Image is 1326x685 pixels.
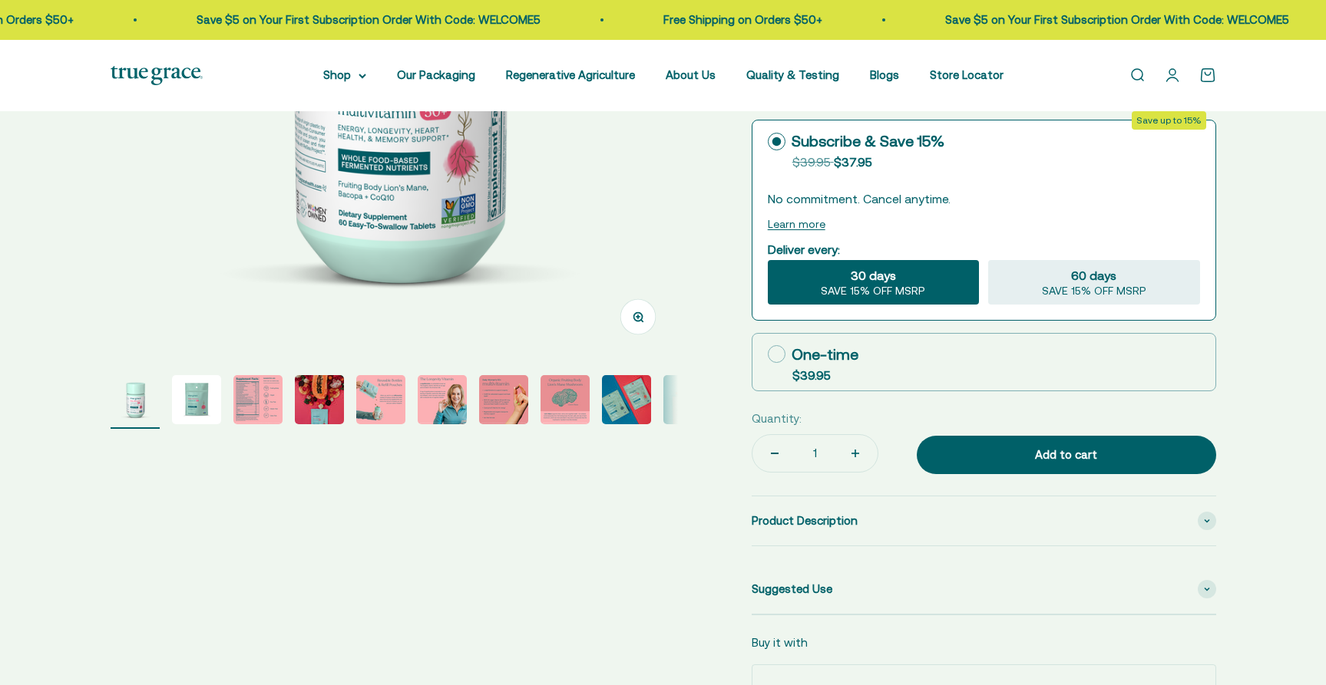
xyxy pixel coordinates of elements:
summary: Suggested Use [752,565,1216,614]
img: Daily Women's 50+ Multivitamin [602,375,651,424]
a: Store Locator [930,68,1004,81]
a: Regenerative Agriculture [506,68,635,81]
button: Go to item 6 [418,375,467,429]
a: Free Shipping on Orders $50+ [660,13,818,26]
label: Quantity: [752,410,802,428]
button: Increase quantity [833,435,878,472]
button: Decrease quantity [752,435,797,472]
img: Lion's Mane supports brain, nerve, and cognitive health.* Our extracts come exclusively from the ... [541,375,590,424]
img: Fruiting Body Vegan Soy Free Gluten Free Dairy Free [233,375,283,424]
p: Save $5 on Your First Subscription Order With Code: WELCOME5 [941,11,1285,29]
button: Go to item 9 [602,375,651,429]
div: Add to cart [947,446,1185,464]
button: Add to cart [917,436,1216,474]
button: Go to item 8 [541,375,590,429]
img: L-ergothioneine, an antioxidant known as 'the longevity vitamin', declines as we age and is limit... [418,375,467,424]
summary: Shop [323,66,366,84]
a: Our Packaging [397,68,475,81]
img: Daily Women's 50+ Multivitamin [295,375,344,424]
img: Daily Women's 50+ Multivitamin [111,375,160,424]
span: Product Description [752,512,858,530]
a: About Us [666,68,716,81]
button: Go to item 1 [111,375,160,429]
img: - L-ergothioneine to support longevity* - CoQ10 for antioxidant support and heart health* - 150% ... [479,375,528,424]
img: Daily Women's 50+ Multivitamin [663,375,713,424]
button: Go to item 10 [663,375,713,429]
a: Blogs [870,68,899,81]
summary: Product Description [752,496,1216,545]
button: Go to item 2 [172,375,221,429]
button: Go to item 4 [295,375,344,429]
button: Go to item 3 [233,375,283,429]
span: Suggested Use [752,580,832,598]
button: Go to item 5 [356,375,405,429]
p: Buy it with [752,634,808,652]
img: Daily Women's 50+ Multivitamin [172,375,221,424]
button: Go to item 7 [479,375,528,429]
img: When you opt for our refill pouches instead of buying a new bottle every time you buy supplements... [356,375,405,424]
a: Quality & Testing [746,68,839,81]
p: Save $5 on Your First Subscription Order With Code: WELCOME5 [193,11,537,29]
